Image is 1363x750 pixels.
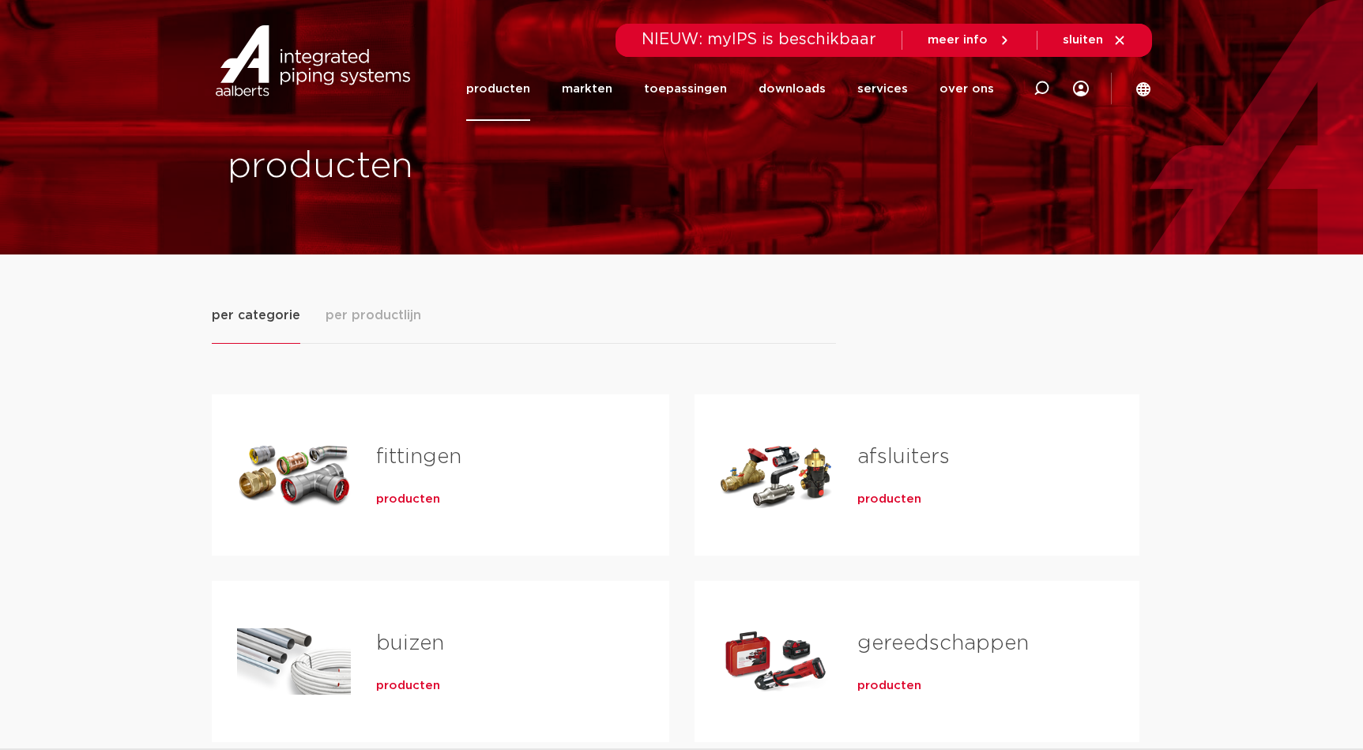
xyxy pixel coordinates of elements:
a: producten [857,678,921,694]
a: sluiten [1063,33,1127,47]
a: services [857,57,908,121]
a: markten [562,57,612,121]
a: producten [376,492,440,507]
a: buizen [376,633,444,654]
a: producten [376,678,440,694]
a: producten [466,57,530,121]
nav: Menu [466,57,994,121]
a: meer info [928,33,1011,47]
span: per categorie [212,306,300,325]
span: NIEUW: myIPS is beschikbaar [642,32,876,47]
div: my IPS [1073,57,1089,121]
span: sluiten [1063,34,1103,46]
a: afsluiters [857,447,950,467]
a: producten [857,492,921,507]
span: per productlijn [326,306,421,325]
span: meer info [928,34,988,46]
a: downloads [759,57,826,121]
a: toepassingen [644,57,727,121]
a: gereedschappen [857,633,1029,654]
a: fittingen [376,447,461,467]
h1: producten [228,141,674,192]
a: over ons [939,57,994,121]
